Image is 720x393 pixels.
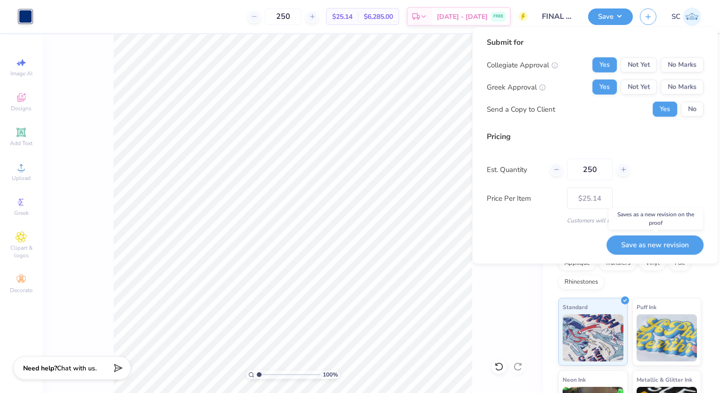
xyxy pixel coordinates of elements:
[487,193,560,204] label: Price Per Item
[487,104,555,115] div: Send a Copy to Client
[621,80,657,95] button: Not Yet
[661,57,704,73] button: No Marks
[637,314,697,361] img: Puff Ink
[588,8,633,25] button: Save
[332,12,352,22] span: $25.14
[10,70,33,77] span: Image AI
[681,102,704,117] button: No
[487,37,704,48] div: Submit for
[487,164,543,175] label: Est. Quantity
[592,57,617,73] button: Yes
[493,13,503,20] span: FREE
[563,375,586,385] span: Neon Ink
[10,139,33,147] span: Add Text
[671,11,680,22] span: SC
[487,82,546,92] div: Greek Approval
[661,80,704,95] button: No Marks
[563,302,588,312] span: Standard
[606,235,704,254] button: Save as new revision
[265,8,302,25] input: – –
[592,80,617,95] button: Yes
[487,216,704,225] div: Customers will see this price on HQ.
[567,159,613,180] input: – –
[11,105,32,112] span: Designs
[5,244,38,259] span: Clipart & logos
[637,375,692,385] span: Metallic & Glitter Ink
[621,57,657,73] button: Not Yet
[487,131,704,142] div: Pricing
[12,174,31,182] span: Upload
[364,12,393,22] span: $6,285.00
[558,275,604,289] div: Rhinestones
[563,314,623,361] img: Standard
[671,8,701,26] a: SC
[23,364,57,373] strong: Need help?
[57,364,97,373] span: Chat with us.
[609,208,703,229] div: Saves as a new revision on the proof
[683,8,701,26] img: Sadie Case
[323,370,338,379] span: 100 %
[637,302,656,312] span: Puff Ink
[14,209,29,217] span: Greek
[535,7,581,26] input: Untitled Design
[10,287,33,294] span: Decorate
[653,102,677,117] button: Yes
[437,12,488,22] span: [DATE] - [DATE]
[487,59,558,70] div: Collegiate Approval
